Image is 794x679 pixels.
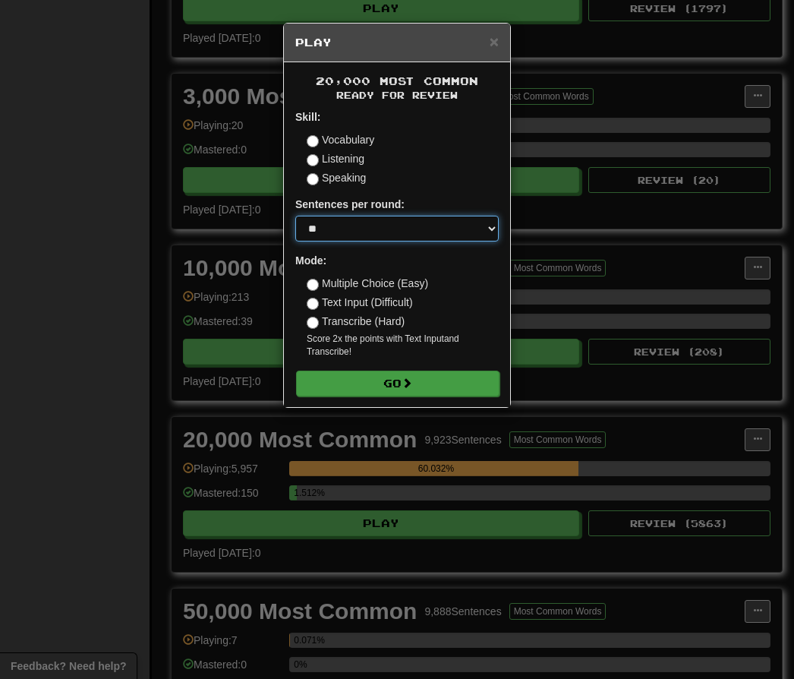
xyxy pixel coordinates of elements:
input: Multiple Choice (Easy) [307,279,319,291]
small: Ready for Review [295,89,499,102]
input: Vocabulary [307,135,319,147]
label: Multiple Choice (Easy) [307,276,428,291]
label: Vocabulary [307,132,374,147]
input: Transcribe (Hard) [307,317,319,329]
span: 20,000 Most Common [316,74,478,87]
input: Listening [307,154,319,166]
small: Score 2x the points with Text Input and Transcribe ! [307,333,499,358]
input: Speaking [307,173,319,185]
strong: Skill: [295,111,320,123]
label: Speaking [307,170,366,185]
label: Sentences per round: [295,197,405,212]
button: Close [490,33,499,49]
label: Listening [307,151,364,166]
button: Go [296,371,499,396]
span: × [490,33,499,50]
strong: Mode: [295,254,326,267]
h5: Play [295,35,499,50]
input: Text Input (Difficult) [307,298,319,310]
label: Text Input (Difficult) [307,295,413,310]
label: Transcribe (Hard) [307,314,405,329]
